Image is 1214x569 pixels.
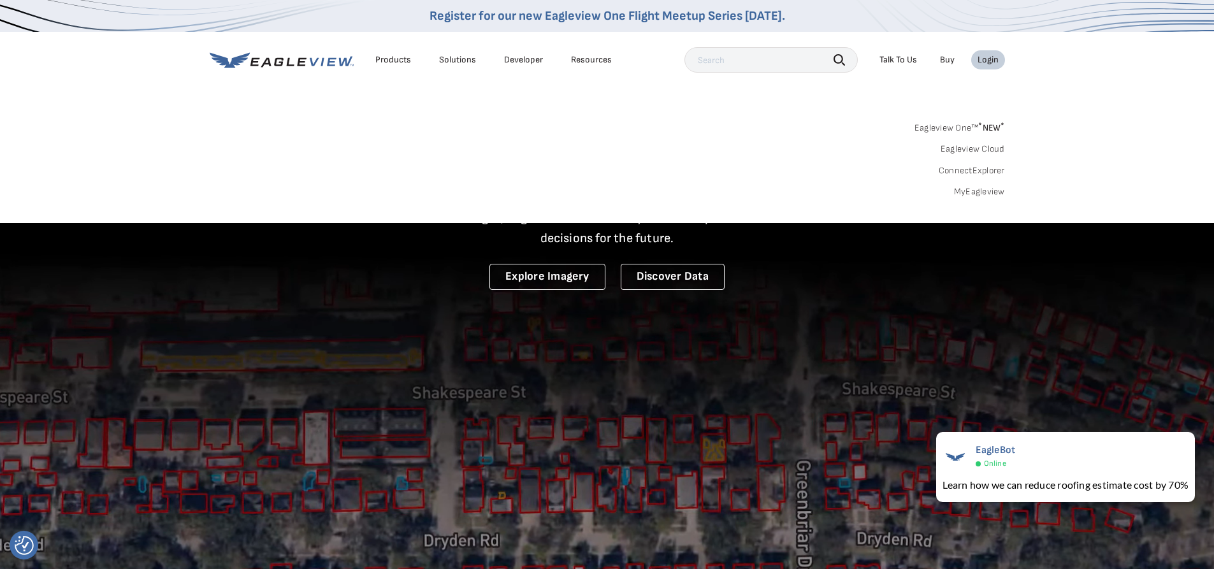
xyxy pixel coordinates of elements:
[978,54,999,66] div: Login
[439,54,476,66] div: Solutions
[941,143,1005,155] a: Eagleview Cloud
[943,444,968,470] img: EagleBot
[430,8,785,24] a: Register for our new Eagleview One Flight Meetup Series [DATE].
[914,119,1005,133] a: Eagleview One™*NEW*
[489,264,605,290] a: Explore Imagery
[684,47,858,73] input: Search
[621,264,725,290] a: Discover Data
[939,165,1005,176] a: ConnectExplorer
[940,54,955,66] a: Buy
[978,122,1004,133] span: NEW
[943,477,1189,493] div: Learn how we can reduce roofing estimate cost by 70%
[375,54,411,66] div: Products
[984,459,1006,468] span: Online
[15,536,34,555] img: Revisit consent button
[504,54,543,66] a: Developer
[879,54,917,66] div: Talk To Us
[976,444,1016,456] span: EagleBot
[954,186,1005,198] a: MyEagleview
[15,536,34,555] button: Consent Preferences
[571,54,612,66] div: Resources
